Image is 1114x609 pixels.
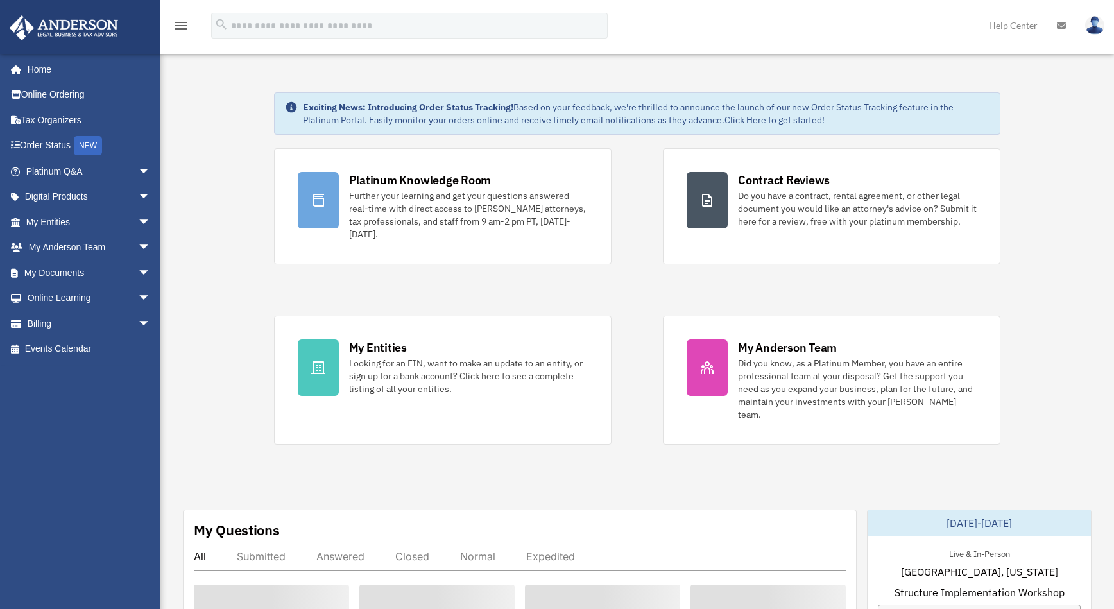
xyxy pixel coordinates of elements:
div: Submitted [237,550,286,563]
a: My Anderson Teamarrow_drop_down [9,235,170,261]
div: Looking for an EIN, want to make an update to an entity, or sign up for a bank account? Click her... [349,357,588,395]
a: Contract Reviews Do you have a contract, rental agreement, or other legal document you would like... [663,148,1000,264]
a: Billingarrow_drop_down [9,311,170,336]
i: search [214,17,228,31]
span: arrow_drop_down [138,159,164,185]
span: arrow_drop_down [138,311,164,337]
a: Home [9,56,164,82]
a: Click Here to get started! [724,114,825,126]
div: Live & In-Person [939,546,1020,560]
span: arrow_drop_down [138,260,164,286]
a: Online Learningarrow_drop_down [9,286,170,311]
span: arrow_drop_down [138,235,164,261]
a: My Entities Looking for an EIN, want to make an update to an entity, or sign up for a bank accoun... [274,316,612,445]
div: Based on your feedback, we're thrilled to announce the launch of our new Order Status Tracking fe... [303,101,990,126]
div: My Questions [194,520,280,540]
a: Platinum Knowledge Room Further your learning and get your questions answered real-time with dire... [274,148,612,264]
div: Did you know, as a Platinum Member, you have an entire professional team at your disposal? Get th... [738,357,977,421]
div: Further your learning and get your questions answered real-time with direct access to [PERSON_NAM... [349,189,588,241]
div: Do you have a contract, rental agreement, or other legal document you would like an attorney's ad... [738,189,977,228]
span: [GEOGRAPHIC_DATA], [US_STATE] [901,564,1058,579]
a: Online Ordering [9,82,170,108]
div: Expedited [526,550,575,563]
a: Tax Organizers [9,107,170,133]
div: NEW [74,136,102,155]
a: My Anderson Team Did you know, as a Platinum Member, you have an entire professional team at your... [663,316,1000,445]
div: Answered [316,550,364,563]
a: Digital Productsarrow_drop_down [9,184,170,210]
img: Anderson Advisors Platinum Portal [6,15,122,40]
span: arrow_drop_down [138,209,164,236]
a: Order StatusNEW [9,133,170,159]
a: My Documentsarrow_drop_down [9,260,170,286]
img: User Pic [1085,16,1104,35]
div: Closed [395,550,429,563]
strong: Exciting News: Introducing Order Status Tracking! [303,101,513,113]
div: My Entities [349,339,407,356]
span: arrow_drop_down [138,286,164,312]
a: Platinum Q&Aarrow_drop_down [9,159,170,184]
div: Contract Reviews [738,172,830,188]
div: All [194,550,206,563]
div: My Anderson Team [738,339,837,356]
div: Normal [460,550,495,563]
div: Platinum Knowledge Room [349,172,492,188]
div: [DATE]-[DATE] [868,510,1091,536]
a: menu [173,22,189,33]
i: menu [173,18,189,33]
span: arrow_drop_down [138,184,164,210]
span: Structure Implementation Workshop [895,585,1065,600]
a: Events Calendar [9,336,170,362]
a: My Entitiesarrow_drop_down [9,209,170,235]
